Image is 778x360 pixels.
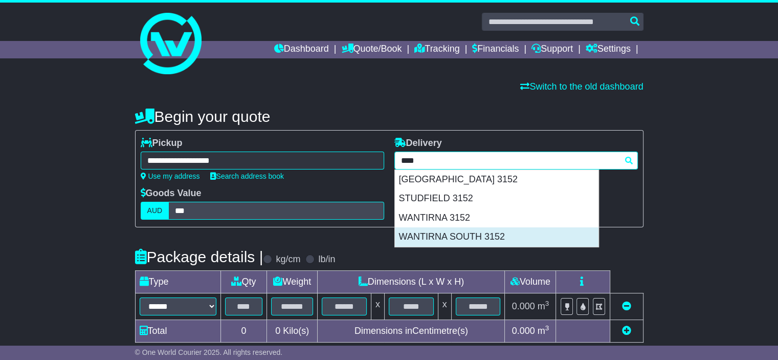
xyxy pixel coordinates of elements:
[135,320,220,343] td: Total
[220,271,267,293] td: Qty
[267,320,318,343] td: Kilo(s)
[274,41,329,58] a: Dashboard
[505,271,556,293] td: Volume
[318,271,505,293] td: Dimensions (L x W x H)
[275,326,280,336] span: 0
[318,320,505,343] td: Dimensions in Centimetre(s)
[538,301,549,311] span: m
[395,227,598,247] div: WANTIRNA SOUTH 3152
[395,189,598,208] div: STUDFIELD 3152
[622,301,631,311] a: Remove this item
[210,172,284,180] a: Search address book
[622,326,631,336] a: Add new item
[267,271,318,293] td: Weight
[586,41,631,58] a: Settings
[545,300,549,307] sup: 3
[220,320,267,343] td: 0
[394,138,442,149] label: Delivery
[512,301,535,311] span: 0.000
[141,202,169,220] label: AUD
[394,152,638,170] typeahead: Please provide city
[472,41,519,58] a: Financials
[135,108,643,125] h4: Begin your quote
[545,324,549,332] sup: 3
[438,293,451,320] td: x
[395,170,598,189] div: [GEOGRAPHIC_DATA] 3152
[135,271,220,293] td: Type
[395,208,598,228] div: WANTIRNA 3152
[414,41,459,58] a: Tracking
[141,188,202,199] label: Goods Value
[276,254,300,265] label: kg/cm
[341,41,402,58] a: Quote/Book
[141,172,200,180] a: Use my address
[538,326,549,336] span: m
[531,41,573,58] a: Support
[135,248,263,265] h4: Package details |
[512,326,535,336] span: 0.000
[318,254,335,265] label: lb/in
[135,348,283,356] span: © One World Courier 2025. All rights reserved.
[141,138,183,149] label: Pickup
[371,293,384,320] td: x
[520,81,643,92] a: Switch to the old dashboard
